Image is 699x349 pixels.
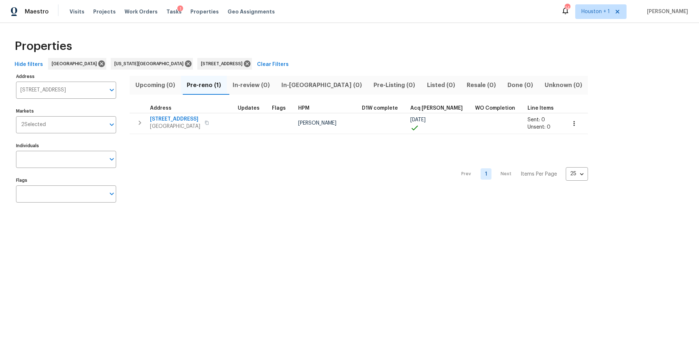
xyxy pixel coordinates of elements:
[528,106,554,111] span: Line Items
[543,80,584,90] span: Unknown (0)
[111,58,193,70] div: [US_STATE][GEOGRAPHIC_DATA]
[481,168,491,180] a: Goto page 1
[528,117,545,122] span: Sent: 0
[426,80,457,90] span: Listed (0)
[644,8,688,15] span: [PERSON_NAME]
[150,115,200,123] span: [STREET_ADDRESS]
[372,80,416,90] span: Pre-Listing (0)
[272,106,286,111] span: Flags
[134,80,177,90] span: Upcoming (0)
[16,178,116,183] label: Flags
[465,80,497,90] span: Resale (0)
[15,43,72,50] span: Properties
[177,5,183,13] div: 1
[15,60,43,69] span: Hide filters
[21,122,46,128] span: 2 Selected
[410,117,426,122] span: [DATE]
[48,58,106,70] div: [GEOGRAPHIC_DATA]
[25,8,49,15] span: Maestro
[201,60,245,67] span: [STREET_ADDRESS]
[565,4,570,12] div: 14
[107,189,117,199] button: Open
[362,106,398,111] span: D1W complete
[506,80,534,90] span: Done (0)
[107,119,117,130] button: Open
[410,106,463,111] span: Acq [PERSON_NAME]
[298,106,309,111] span: HPM
[150,106,171,111] span: Address
[298,121,336,126] span: [PERSON_NAME]
[16,109,116,113] label: Markets
[52,60,100,67] span: [GEOGRAPHIC_DATA]
[16,74,116,79] label: Address
[93,8,116,15] span: Projects
[166,9,182,14] span: Tasks
[185,80,222,90] span: Pre-reno (1)
[16,144,116,148] label: Individuals
[12,58,46,71] button: Hide filters
[280,80,363,90] span: In-[GEOGRAPHIC_DATA] (0)
[107,85,117,95] button: Open
[566,164,588,183] div: 25
[454,138,588,210] nav: Pagination Navigation
[257,60,289,69] span: Clear Filters
[254,58,292,71] button: Clear Filters
[238,106,260,111] span: Updates
[231,80,271,90] span: In-review (0)
[190,8,219,15] span: Properties
[528,125,550,130] span: Unsent: 0
[581,8,610,15] span: Houston + 1
[197,58,252,70] div: [STREET_ADDRESS]
[125,8,158,15] span: Work Orders
[475,106,515,111] span: WO Completion
[70,8,84,15] span: Visits
[114,60,186,67] span: [US_STATE][GEOGRAPHIC_DATA]
[150,123,200,130] span: [GEOGRAPHIC_DATA]
[521,170,557,178] p: Items Per Page
[107,154,117,164] button: Open
[228,8,275,15] span: Geo Assignments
